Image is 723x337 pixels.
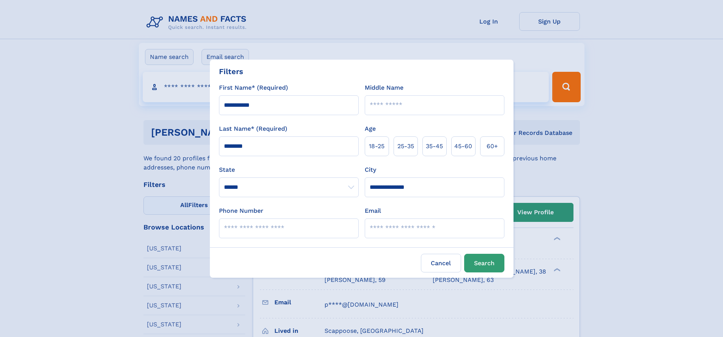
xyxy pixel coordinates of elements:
label: Age [365,124,376,133]
span: 18‑25 [369,142,384,151]
label: Phone Number [219,206,263,215]
label: First Name* (Required) [219,83,288,92]
span: 60+ [487,142,498,151]
span: 35‑45 [426,142,443,151]
label: Middle Name [365,83,403,92]
label: Cancel [421,254,461,272]
label: State [219,165,359,174]
label: City [365,165,376,174]
span: 45‑60 [454,142,472,151]
span: 25‑35 [397,142,414,151]
button: Search [464,254,504,272]
label: Email [365,206,381,215]
div: Filters [219,66,243,77]
label: Last Name* (Required) [219,124,287,133]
